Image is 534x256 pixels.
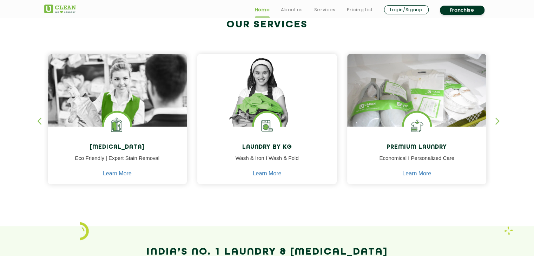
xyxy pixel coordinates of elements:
a: About us [281,6,303,14]
img: Drycleaners near me [48,54,187,166]
h2: Our Services [44,19,490,31]
a: Pricing List [347,6,373,14]
a: Learn More [402,170,431,177]
p: Eco Friendly | Expert Stain Removal [53,154,182,170]
a: Services [314,6,335,14]
img: laundry done shoes and clothes [347,54,487,147]
p: Economical I Personalized Care [352,154,481,170]
img: UClean Laundry and Dry Cleaning [44,5,76,13]
img: laundry washing machine [254,113,280,139]
a: Franchise [440,6,484,15]
a: Learn More [253,170,282,177]
img: Laundry Services near me [104,113,130,139]
h4: Premium Laundry [352,144,481,151]
img: icon_2.png [80,222,89,240]
img: Laundry wash and iron [504,226,513,235]
a: Login/Signup [384,5,429,14]
a: Home [255,6,270,14]
h4: [MEDICAL_DATA] [53,144,182,151]
a: Learn More [103,170,132,177]
img: a girl with laundry basket [197,54,337,147]
p: Wash & Iron I Wash & Fold [203,154,331,170]
h4: Laundry by Kg [203,144,331,151]
img: Shoes Cleaning [404,113,430,139]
